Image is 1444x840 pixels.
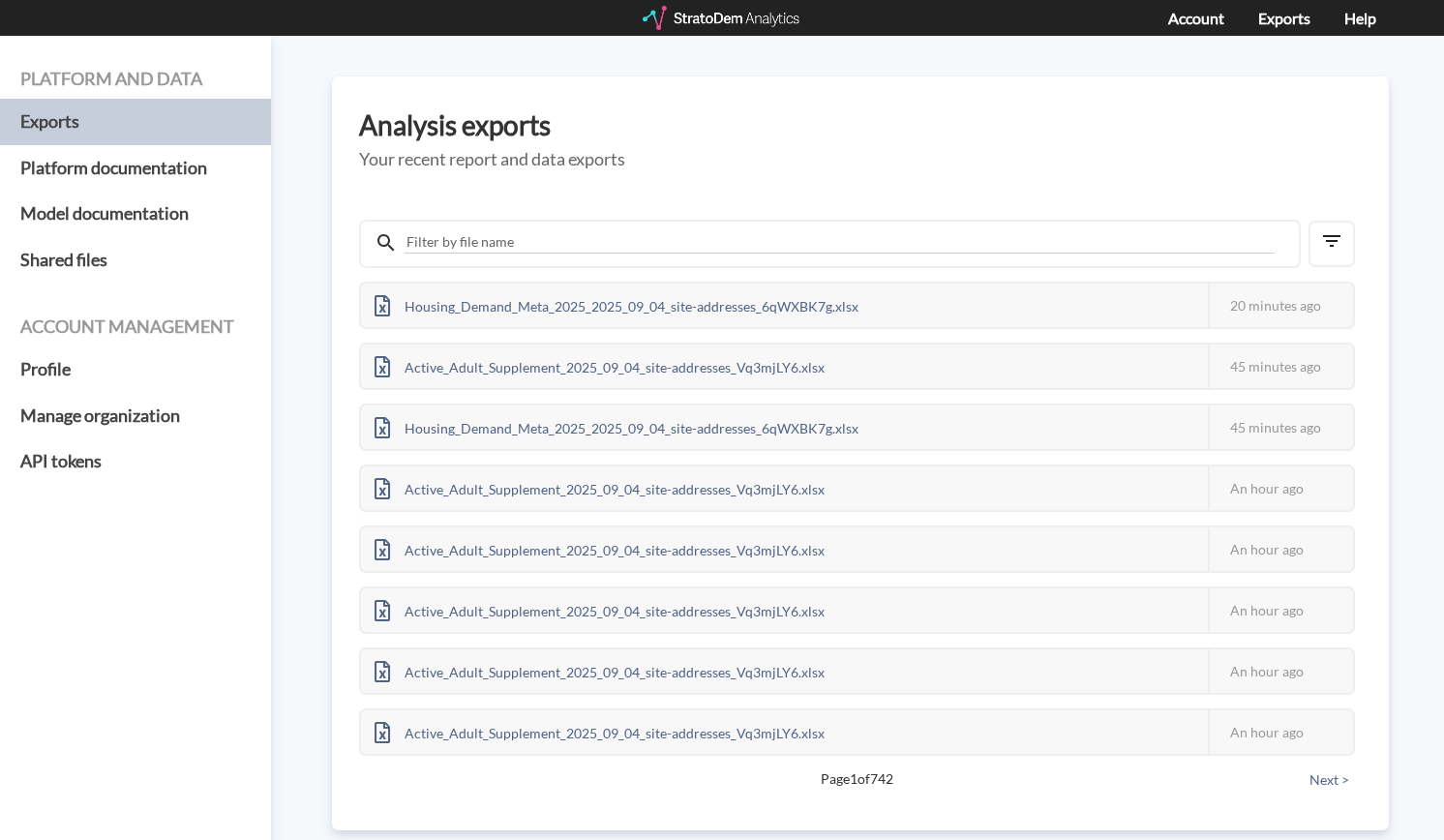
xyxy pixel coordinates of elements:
[361,345,838,388] div: Active_Adult_Supplement_2025_09_04_site-addresses_Vq3mjLY6.xlsx
[361,356,838,373] a: Active_Adult_Supplement_2025_09_04_site-addresses_Vq3mjLY6.xlsx
[361,478,838,495] a: Active_Adult_Supplement_2025_09_04_site-addresses_Vq3mjLY6.xlsx
[361,710,838,754] div: Active_Adult_Supplement_2025_09_04_site-addresses_Vq3mjLY6.xlsx
[405,231,1275,254] input: Filter by file name
[1208,710,1353,754] div: An hour ago
[361,539,838,555] a: Active_Adult_Supplement_2025_09_04_site-addresses_Vq3mjLY6.xlsx
[427,769,1287,789] span: Page 1 of 742
[1168,9,1224,27] a: Account
[361,284,872,327] div: Housing_Demand_Meta_2025_2025_09_04_site-addresses_6qWXBK7g.xlsx
[20,145,251,192] a: Platform documentation
[20,393,251,439] a: Manage organization
[20,99,251,145] a: Exports
[359,150,1362,169] h5: Your recent report and data exports
[361,405,872,449] div: Housing_Demand_Meta_2025_2025_09_04_site-addresses_6qWXBK7g.xlsx
[361,588,838,632] div: Active_Adult_Supplement_2025_09_04_site-addresses_Vq3mjLY6.xlsx
[20,237,251,284] a: Shared files
[361,295,872,312] a: Housing_Demand_Meta_2025_2025_09_04_site-addresses_6qWXBK7g.xlsx
[361,600,838,616] a: Active_Adult_Supplement_2025_09_04_site-addresses_Vq3mjLY6.xlsx
[361,417,872,434] a: Housing_Demand_Meta_2025_2025_09_04_site-addresses_6qWXBK7g.xlsx
[359,110,1362,140] h3: Analysis exports
[20,317,251,337] h4: Account management
[1208,649,1353,693] div: An hour ago
[1208,466,1353,510] div: An hour ago
[361,527,838,571] div: Active_Adult_Supplement_2025_09_04_site-addresses_Vq3mjLY6.xlsx
[20,346,251,393] a: Profile
[1208,588,1353,632] div: An hour ago
[1258,9,1310,27] a: Exports
[20,191,251,237] a: Model documentation
[361,466,838,510] div: Active_Adult_Supplement_2025_09_04_site-addresses_Vq3mjLY6.xlsx
[1208,284,1353,327] div: 20 minutes ago
[1344,9,1376,27] a: Help
[20,70,251,89] h4: Platform and data
[20,438,251,485] a: API tokens
[361,649,838,693] div: Active_Adult_Supplement_2025_09_04_site-addresses_Vq3mjLY6.xlsx
[1208,345,1353,388] div: 45 minutes ago
[361,722,838,738] a: Active_Adult_Supplement_2025_09_04_site-addresses_Vq3mjLY6.xlsx
[1304,769,1355,791] button: Next >
[1208,527,1353,571] div: An hour ago
[361,661,838,677] a: Active_Adult_Supplement_2025_09_04_site-addresses_Vq3mjLY6.xlsx
[1208,405,1353,449] div: 45 minutes ago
